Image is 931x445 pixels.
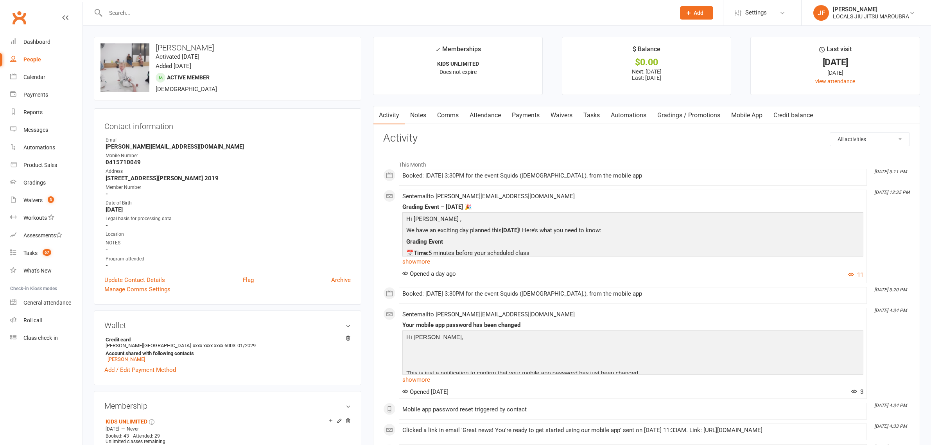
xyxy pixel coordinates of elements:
[100,43,355,52] h3: [PERSON_NAME]
[106,439,165,444] span: Unlimited classes remaining
[106,190,351,197] strong: -
[156,53,199,60] time: Activated [DATE]
[106,206,351,213] strong: [DATE]
[402,374,863,385] a: show more
[402,427,863,434] div: Clicked a link in email 'Great news! You're ready to get started using our mobile app' sent on [D...
[502,227,519,234] span: [DATE]
[848,270,863,280] button: 11
[106,168,351,175] div: Address
[726,106,768,124] a: Mobile App
[569,58,724,66] div: $0.00
[10,209,83,227] a: Workouts
[406,238,443,245] span: Grading Event
[402,172,863,179] div: Booked: [DATE] 3:30PM for the event Squids ([DEMOGRAPHIC_DATA].), from the mobile app
[100,43,149,92] img: image1746164057.png
[104,285,170,294] a: Manage Comms Settings
[758,58,913,66] div: [DATE]
[402,270,456,277] span: Opened a day ago
[48,196,54,203] span: 3
[578,106,605,124] a: Tasks
[23,74,45,80] div: Calendar
[23,267,52,274] div: What's New
[10,121,83,139] a: Messages
[127,426,139,432] span: Never
[106,136,351,144] div: Email
[437,61,479,67] strong: KIDS UNLIMITED
[23,317,42,323] div: Roll call
[404,332,861,344] p: Hi [PERSON_NAME],
[402,193,575,200] span: Sent email to [PERSON_NAME][EMAIL_ADDRESS][DOMAIN_NAME]
[243,275,254,285] a: Flag
[569,68,724,81] p: Next: [DATE] Last: [DATE]
[9,8,29,27] a: Clubworx
[23,179,46,186] div: Gradings
[383,156,910,169] li: This Month
[106,255,351,263] div: Program attended
[106,222,351,229] strong: -
[10,312,83,329] a: Roll call
[23,127,48,133] div: Messages
[633,44,660,58] div: $ Balance
[414,249,429,257] span: Time:
[405,106,432,124] a: Notes
[106,231,351,238] div: Location
[10,329,83,347] a: Class kiosk mode
[402,204,863,210] div: Grading Event – [DATE] 🎉
[104,426,351,432] div: —
[819,44,852,58] div: Last visit
[193,343,235,348] span: xxxx xxxx xxxx 6003
[680,6,713,20] button: Add
[435,44,481,59] div: Memberships
[156,86,217,93] span: [DEMOGRAPHIC_DATA]
[10,104,83,121] a: Reports
[815,78,855,84] a: view attendance
[432,106,464,124] a: Comms
[23,215,47,221] div: Workouts
[404,214,861,226] p: Hi [PERSON_NAME] ,
[402,388,448,395] span: Opened [DATE]
[758,68,913,77] div: [DATE]
[874,190,909,195] i: [DATE] 12:35 PM
[331,275,351,285] a: Archive
[104,321,351,330] h3: Wallet
[694,10,703,16] span: Add
[464,106,506,124] a: Attendance
[10,294,83,312] a: General attendance kiosk mode
[23,232,62,239] div: Assessments
[404,226,861,237] p: We have an exciting day planned this ! Here’s what you need to know:
[104,365,176,375] a: Add / Edit Payment Method
[373,106,405,124] a: Activity
[874,287,907,292] i: [DATE] 3:20 PM
[10,227,83,244] a: Assessments
[402,256,863,267] a: show more
[133,433,160,439] span: Attended: 29
[23,109,43,115] div: Reports
[874,308,907,313] i: [DATE] 4:34 PM
[404,368,861,380] p: This is just a notification to confirm that your mobile app password has just been changed.
[106,159,351,166] strong: 0415710049
[106,215,351,222] div: Legal basis for processing data
[813,5,829,21] div: JF
[545,106,578,124] a: Waivers
[106,350,347,356] strong: Account shared with following contacts
[43,249,51,256] span: 67
[106,433,129,439] span: Booked: 43
[106,199,351,207] div: Date of Birth
[104,119,351,131] h3: Contact information
[23,56,41,63] div: People
[404,248,861,260] p: 📅 5 minutes before your scheduled class
[108,356,145,362] a: [PERSON_NAME]
[10,139,83,156] a: Automations
[874,403,907,408] i: [DATE] 4:34 PM
[768,106,818,124] a: Credit balance
[402,311,575,318] span: Sent email to [PERSON_NAME][EMAIL_ADDRESS][DOMAIN_NAME]
[833,13,909,20] div: LOCALS JIU JITSU MAROUBRA
[10,244,83,262] a: Tasks 67
[402,406,863,413] div: Mobile app password reset triggered by contact
[851,388,863,395] span: 3
[652,106,726,124] a: Gradings / Promotions
[605,106,652,124] a: Automations
[103,7,670,18] input: Search...
[10,68,83,86] a: Calendar
[104,336,351,363] li: [PERSON_NAME][GEOGRAPHIC_DATA]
